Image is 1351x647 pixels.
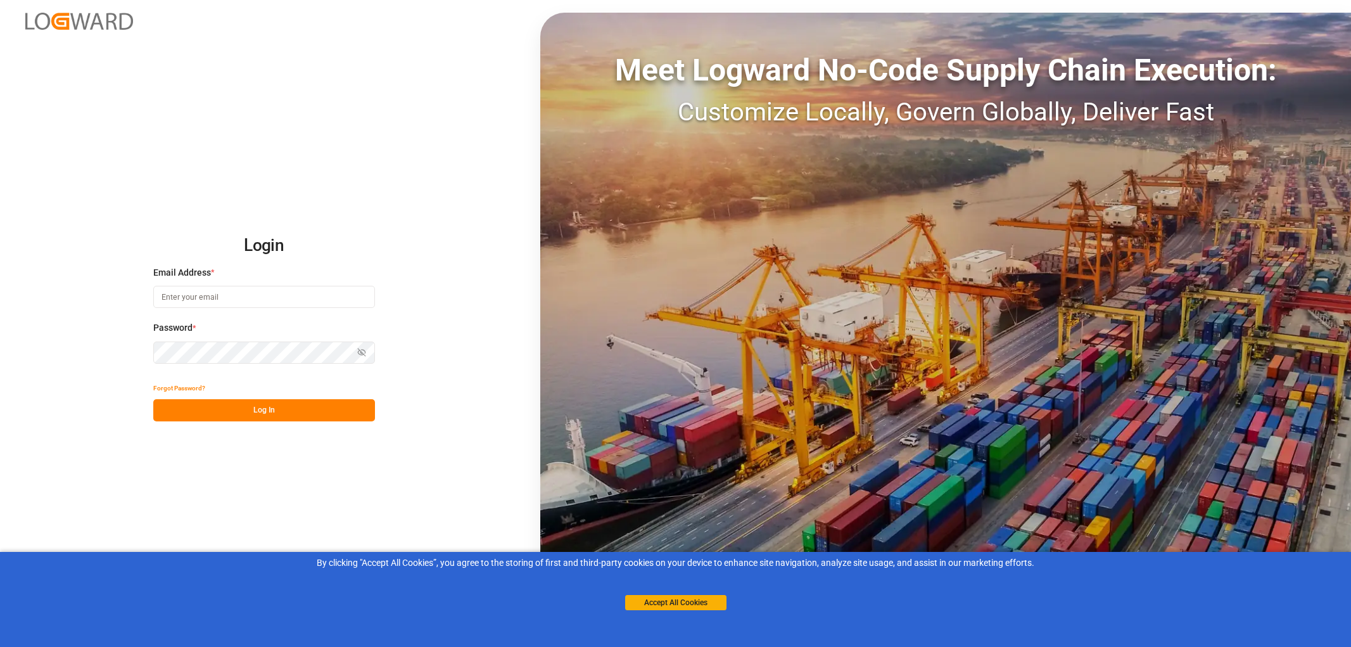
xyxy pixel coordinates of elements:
[9,556,1342,570] div: By clicking "Accept All Cookies”, you agree to the storing of first and third-party cookies on yo...
[153,321,193,335] span: Password
[153,286,375,308] input: Enter your email
[540,93,1351,131] div: Customize Locally, Govern Globally, Deliver Fast
[153,377,205,399] button: Forgot Password?
[153,266,211,279] span: Email Address
[153,399,375,421] button: Log In
[540,48,1351,93] div: Meet Logward No-Code Supply Chain Execution:
[153,226,375,266] h2: Login
[625,595,726,610] button: Accept All Cookies
[25,13,133,30] img: Logward_new_orange.png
